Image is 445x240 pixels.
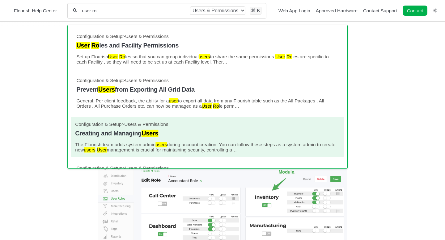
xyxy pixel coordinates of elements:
[125,166,169,171] span: Users & Permissions
[122,166,125,171] span: >
[8,6,11,15] img: Flourish Help Center Logo
[286,54,292,59] mark: Ro
[125,34,169,39] span: Users & Permissions
[77,86,339,93] h4: Prevent from Exporting All Grid Data
[97,147,107,152] mark: User
[75,122,122,127] span: Configuration & Setup
[77,34,339,64] a: Configuration & Setup>Users & Permissions User Roles and Facility Permissions Set up FlourishUser...
[125,122,168,127] span: Users & Permissions
[67,25,348,169] section: Search results
[75,122,340,152] a: Configuration & Setup>Users & Permissions Creating and ManagingUsers The Flourish team adds syste...
[122,78,125,83] span: >
[257,8,260,13] kbd: K
[251,8,256,13] kbd: ⌘
[278,8,310,13] a: Web App Login navigation item
[202,103,212,108] mark: User
[122,34,125,39] span: >
[75,130,340,137] h4: Creating and Managing
[316,8,358,13] a: Approved Hardware navigation item
[213,103,219,108] mark: Ro
[77,78,123,83] span: Configuration & Setup
[98,86,115,93] mark: Users
[14,8,57,13] span: Flourish Help Center
[401,6,429,15] li: Contact desktop
[122,122,125,127] span: >
[142,130,158,137] mark: Users
[75,142,340,152] p: The Flourish team adds system admin during account creation. You can follow these steps as a syst...
[77,166,123,171] span: Configuration & Setup
[84,147,96,152] mark: users
[363,8,397,13] a: Contact Support navigation item
[8,6,57,15] a: Flourish Help Center
[169,98,178,103] mark: user
[77,78,339,108] a: Configuration & Setup>Users & Permissions PreventUsersfrom Exporting All Grid Data General. Per c...
[77,34,123,39] span: Configuration & Setup
[81,8,186,14] input: Help Me With...
[275,54,285,59] mark: User
[433,8,437,13] a: Switch dark mode setting
[199,54,210,59] mark: users
[119,54,125,59] mark: Ro
[77,54,339,64] p: Set up Flourish les so that you can group individual to share the same permissions. les are speci...
[91,42,100,49] mark: Ro
[77,98,339,108] p: General. Per client feedback, the ability for a to export all data from any Flourish table such a...
[77,42,90,49] mark: User
[77,42,339,49] h4: les and Facility Permissions
[108,54,118,59] mark: User
[403,6,427,16] a: Contact
[156,142,167,147] mark: users
[77,166,339,196] a: Configuration & Setup>Users & Permissions Setting UpUsersfor Mobile Access Step-by-[PERSON_NAME]....
[125,78,169,83] span: Users & Permissions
